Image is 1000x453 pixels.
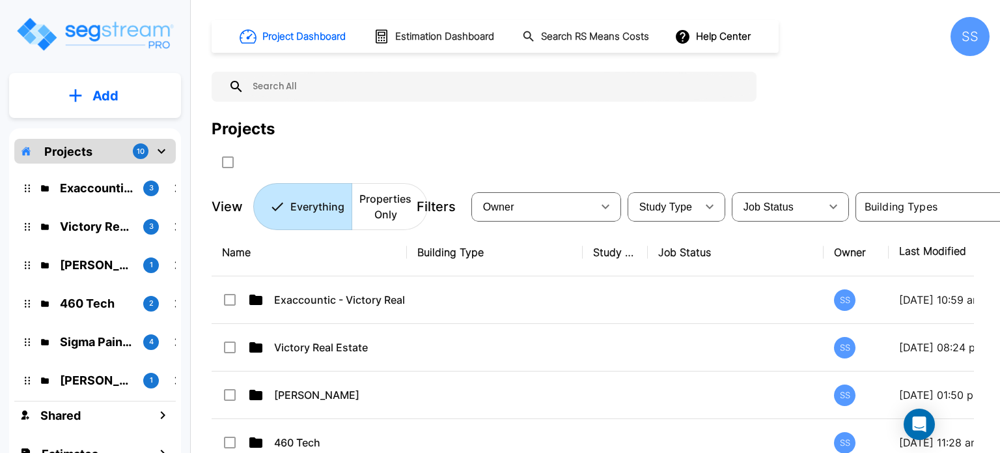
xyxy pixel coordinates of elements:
[672,24,756,49] button: Help Center
[212,229,407,276] th: Name
[150,259,153,270] p: 1
[212,197,243,216] p: View
[743,201,794,212] span: Job Status
[60,218,133,235] p: Victory Real Estate
[359,191,411,222] p: Properties Only
[639,201,692,212] span: Study Type
[262,29,346,44] h1: Project Dashboard
[274,387,404,403] p: [PERSON_NAME]
[253,183,352,230] button: Everything
[253,183,428,230] div: Platform
[40,407,81,424] h1: Shared
[149,221,154,232] p: 3
[44,143,92,160] p: Projects
[92,86,118,106] p: Add
[137,146,145,157] p: 10
[15,16,174,53] img: Logo
[630,188,697,225] div: Select
[244,72,750,102] input: Search All
[834,289,855,311] div: SS
[274,340,404,355] p: Victory Real Estate
[352,183,428,230] button: Properties Only
[904,409,935,440] div: Open Intercom Messenger
[149,298,154,309] p: 2
[541,29,649,44] h1: Search RS Means Costs
[417,197,456,216] p: Filters
[474,188,592,225] div: Select
[483,201,514,212] span: Owner
[60,256,133,274] p: Atkinson Candy
[407,229,583,276] th: Building Type
[274,435,404,450] p: 460 Tech
[517,24,656,50] button: Search RS Means Costs
[60,179,133,197] p: Exaccountic - Victory Real Estate
[9,77,181,115] button: Add
[368,23,501,50] button: Estimation Dashboard
[215,149,241,175] button: SelectAll
[234,22,353,51] button: Project Dashboard
[834,337,855,358] div: SS
[824,229,889,276] th: Owner
[149,336,154,347] p: 4
[60,372,133,389] p: McLane Rental Properties
[834,385,855,406] div: SS
[60,295,133,312] p: 460 Tech
[395,29,494,44] h1: Estimation Dashboard
[60,333,133,351] p: Sigma Pain Clinic
[583,229,648,276] th: Study Type
[290,199,344,214] p: Everything
[149,183,154,194] p: 3
[274,292,404,308] p: Exaccountic - Victory Real Estate
[951,17,990,56] div: SS
[734,188,820,225] div: Select
[150,375,153,386] p: 1
[648,229,824,276] th: Job Status
[212,117,275,141] div: Projects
